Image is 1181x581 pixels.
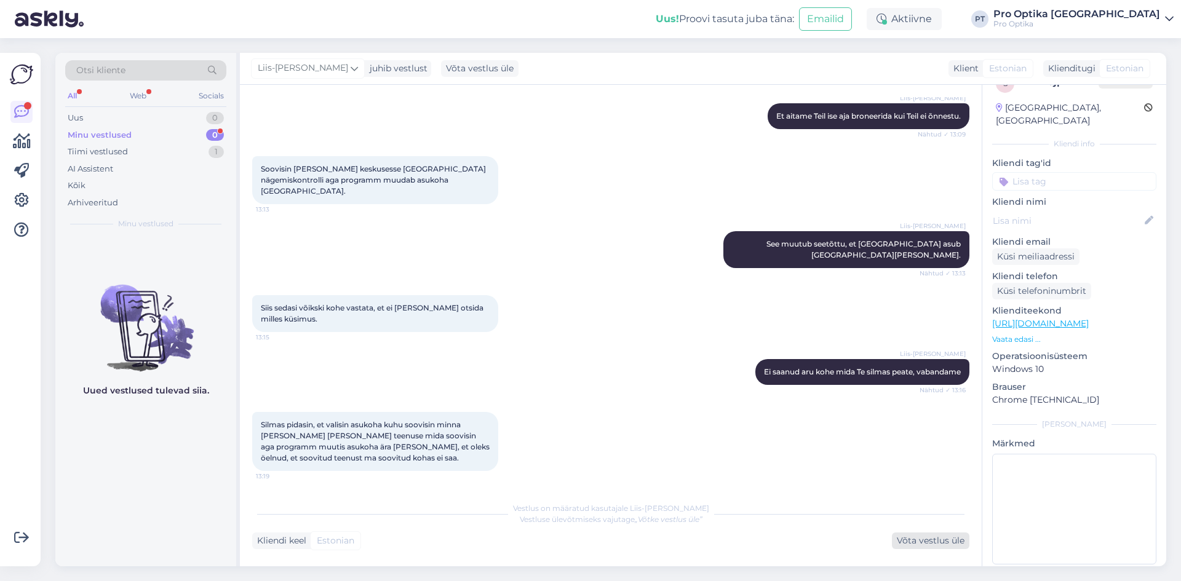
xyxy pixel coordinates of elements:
i: „Võtke vestlus üle” [635,515,702,524]
a: Pro Optika [GEOGRAPHIC_DATA]Pro Optika [993,9,1174,29]
p: Märkmed [992,437,1156,450]
div: Web [127,88,149,104]
span: 13:15 [256,333,302,342]
a: [URL][DOMAIN_NAME] [992,318,1089,329]
div: 0 [206,112,224,124]
b: Uus! [656,13,679,25]
span: 13:19 [256,472,302,481]
p: Kliendi tag'id [992,157,1156,170]
span: 13:13 [256,205,302,214]
div: Uus [68,112,83,124]
div: Kõik [68,180,85,192]
img: Askly Logo [10,63,33,86]
div: [PERSON_NAME] [992,419,1156,430]
div: juhib vestlust [365,62,427,75]
input: Lisa nimi [993,214,1142,227]
div: Kliendi keel [252,534,306,547]
span: Nähtud ✓ 13:09 [918,130,966,139]
span: Liis-[PERSON_NAME] [258,61,348,75]
div: Klient [948,62,979,75]
span: Et aitame Teil ise aja broneerida kui Teil ei õnnestu. [776,111,961,121]
span: Silmas pidasin, et valisin asukoha kuhu soovisin minna [PERSON_NAME] [PERSON_NAME] teenuse mida s... [261,420,491,462]
span: Liis-[PERSON_NAME] [900,221,966,231]
div: 1 [209,146,224,158]
span: Nähtud ✓ 13:16 [920,385,966,395]
div: Küsi telefoninumbrit [992,283,1091,299]
p: Windows 10 [992,363,1156,376]
button: Emailid [799,7,852,31]
span: See muutub seetõttu, et [GEOGRAPHIC_DATA] asub [GEOGRAPHIC_DATA][PERSON_NAME]. [766,239,963,259]
span: Vestlus on määratud kasutajale Liis-[PERSON_NAME] [513,504,709,513]
span: Liis-[PERSON_NAME] [900,349,966,358]
div: All [65,88,79,104]
span: Liis-[PERSON_NAME] [900,93,966,103]
div: Tiimi vestlused [68,146,128,158]
div: Klienditugi [1043,62,1096,75]
div: Pro Optika [993,19,1160,29]
span: Estonian [989,62,1027,75]
input: Lisa tag [992,172,1156,191]
p: Operatsioonisüsteem [992,350,1156,363]
div: AI Assistent [68,163,113,175]
div: Socials [196,88,226,104]
span: Otsi kliente [76,64,125,77]
div: Arhiveeritud [68,197,118,209]
div: Võta vestlus üle [892,532,969,549]
p: Vaata edasi ... [992,334,1156,345]
div: Kliendi info [992,138,1156,149]
span: Estonian [1106,62,1143,75]
div: Pro Optika [GEOGRAPHIC_DATA] [993,9,1160,19]
div: Aktiivne [867,8,942,30]
span: Vestluse ülevõtmiseks vajutage [520,515,702,524]
p: Chrome [TECHNICAL_ID] [992,393,1156,406]
span: Ei saanud aru kohe mida Te silmas peate, vabandame [764,367,961,376]
p: Brauser [992,381,1156,393]
span: Soovisin [PERSON_NAME] keskusesse [GEOGRAPHIC_DATA] nägemiskontrolli aga programm muudab asukoha ... [261,164,488,196]
div: 0 [206,129,224,141]
div: PT [971,10,988,28]
div: Võta vestlus üle [441,60,519,77]
div: Proovi tasuta juba täna: [656,12,794,26]
p: Kliendi email [992,235,1156,248]
span: Nähtud ✓ 13:13 [920,269,966,278]
span: Minu vestlused [118,218,173,229]
p: Uued vestlused tulevad siia. [83,384,209,397]
div: Küsi meiliaadressi [992,248,1080,265]
p: Kliendi telefon [992,270,1156,283]
p: Klienditeekond [992,304,1156,317]
div: Minu vestlused [68,129,132,141]
span: Estonian [317,534,354,547]
img: No chats [55,263,236,373]
span: Siis sedasi võikski kohe vastata, et ei [PERSON_NAME] otsida milles küsimus. [261,303,485,323]
div: [GEOGRAPHIC_DATA], [GEOGRAPHIC_DATA] [996,101,1144,127]
p: Kliendi nimi [992,196,1156,208]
